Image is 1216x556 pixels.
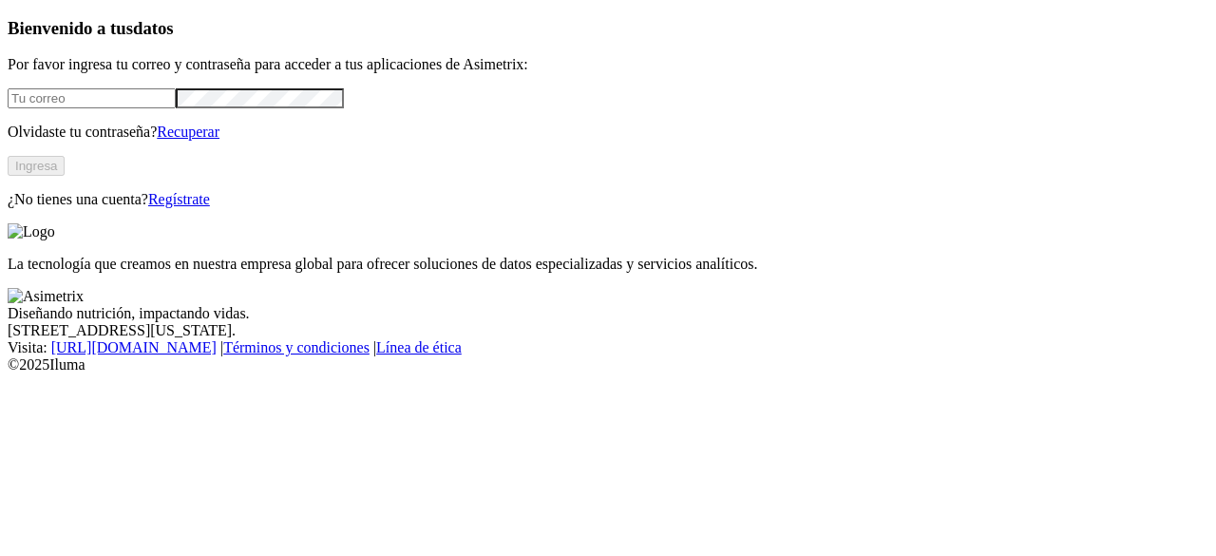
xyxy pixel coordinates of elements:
div: Visita : | | [8,339,1208,356]
img: Asimetrix [8,288,84,305]
a: Línea de ética [376,339,462,355]
a: Regístrate [148,191,210,207]
div: [STREET_ADDRESS][US_STATE]. [8,322,1208,339]
button: Ingresa [8,156,65,176]
p: Olvidaste tu contraseña? [8,124,1208,141]
div: Diseñando nutrición, impactando vidas. [8,305,1208,322]
span: datos [133,18,174,38]
a: Términos y condiciones [223,339,370,355]
a: [URL][DOMAIN_NAME] [51,339,217,355]
input: Tu correo [8,88,176,108]
p: Por favor ingresa tu correo y contraseña para acceder a tus aplicaciones de Asimetrix: [8,56,1208,73]
img: Logo [8,223,55,240]
p: ¿No tienes una cuenta? [8,191,1208,208]
div: © 2025 Iluma [8,356,1208,374]
h3: Bienvenido a tus [8,18,1208,39]
p: La tecnología que creamos en nuestra empresa global para ofrecer soluciones de datos especializad... [8,256,1208,273]
a: Recuperar [157,124,219,140]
